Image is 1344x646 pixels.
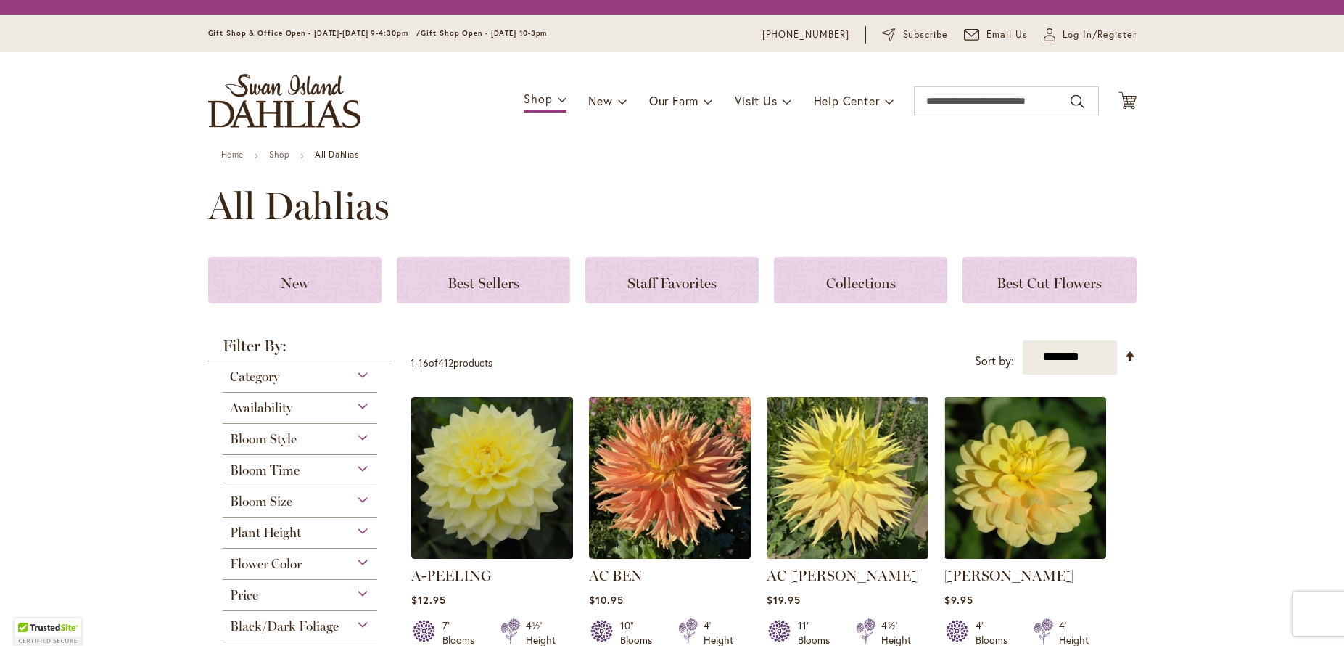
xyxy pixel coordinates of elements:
[230,587,258,603] span: Price
[814,93,880,108] span: Help Center
[411,356,415,369] span: 1
[230,494,292,510] span: Bloom Size
[269,149,289,160] a: Shop
[230,431,297,447] span: Bloom Style
[397,257,570,303] a: Best Sellers
[944,548,1106,562] a: AHOY MATEY
[589,548,751,562] a: AC BEN
[944,397,1106,559] img: AHOY MATEY
[975,348,1014,375] label: Sort by:
[411,351,492,375] p: - of products
[419,356,429,369] span: 16
[230,462,300,478] span: Bloom Time
[230,400,292,416] span: Availability
[448,274,519,292] span: Best Sellers
[230,369,279,385] span: Category
[421,28,547,38] span: Gift Shop Open - [DATE] 10-3pm
[826,274,896,292] span: Collections
[208,184,389,228] span: All Dahlias
[411,397,573,559] img: A-Peeling
[411,593,446,607] span: $12.95
[524,91,552,106] span: Shop
[944,567,1073,584] a: [PERSON_NAME]
[762,28,850,42] a: [PHONE_NUMBER]
[1071,90,1084,113] button: Search
[767,548,928,562] a: AC Jeri
[735,93,777,108] span: Visit Us
[986,28,1028,42] span: Email Us
[649,93,698,108] span: Our Farm
[281,274,309,292] span: New
[208,338,392,361] strong: Filter By:
[411,567,492,584] a: A-PEELING
[589,567,643,584] a: AC BEN
[962,257,1136,303] a: Best Cut Flowers
[208,28,421,38] span: Gift Shop & Office Open - [DATE]-[DATE] 9-4:30pm /
[767,567,919,584] a: AC [PERSON_NAME]
[11,594,51,635] iframe: Launch Accessibility Center
[208,257,382,303] a: New
[1044,28,1137,42] a: Log In/Register
[627,274,717,292] span: Staff Favorites
[589,593,624,607] span: $10.95
[588,93,612,108] span: New
[230,556,302,572] span: Flower Color
[767,397,928,559] img: AC Jeri
[997,274,1102,292] span: Best Cut Flowers
[585,257,759,303] a: Staff Favorites
[774,257,947,303] a: Collections
[208,74,360,128] a: store logo
[964,28,1028,42] a: Email Us
[767,593,801,607] span: $19.95
[1063,28,1137,42] span: Log In/Register
[315,149,359,160] strong: All Dahlias
[438,356,453,369] span: 412
[589,397,751,559] img: AC BEN
[221,149,244,160] a: Home
[230,618,339,634] span: Black/Dark Foliage
[411,548,573,562] a: A-Peeling
[230,525,301,541] span: Plant Height
[944,593,973,607] span: $9.95
[882,28,948,42] a: Subscribe
[903,28,949,42] span: Subscribe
